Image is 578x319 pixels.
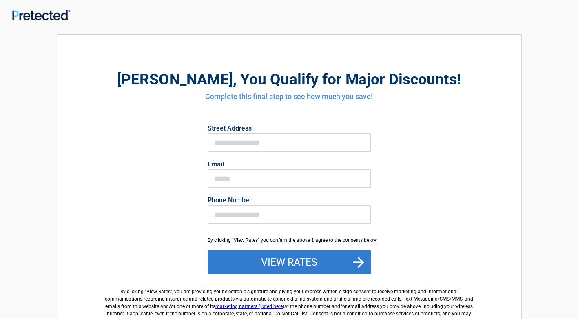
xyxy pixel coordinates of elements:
h2: , You Qualify for Major Discounts! [102,69,476,89]
button: View Rates [208,250,371,274]
div: By clicking "View Rates" you confirm the above & agree to the consents below [208,237,371,244]
label: Email [208,161,371,168]
span: View Rates [146,289,171,295]
label: Phone Number [208,197,371,204]
img: Main Logo [12,10,70,20]
a: marketing partners (listed here) [215,303,284,309]
span: [PERSON_NAME] [117,71,233,88]
label: Street Address [208,125,371,132]
h4: Complete this final step to see how much you save! [102,91,476,102]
